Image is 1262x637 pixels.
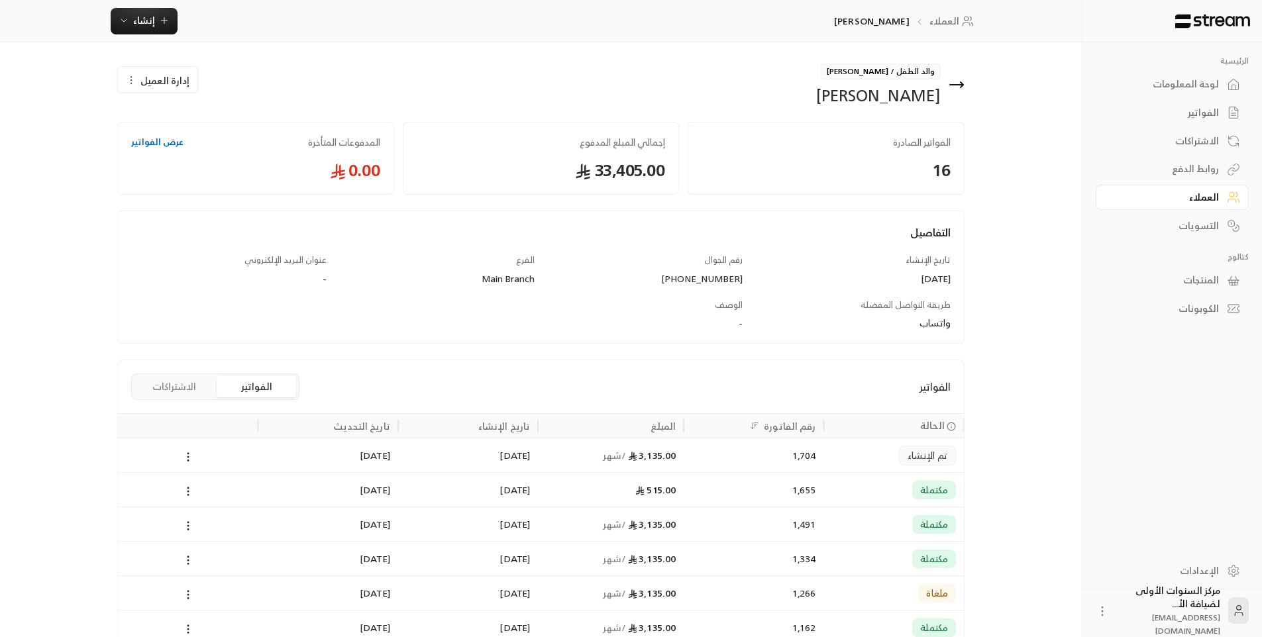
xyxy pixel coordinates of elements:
[266,542,390,575] div: [DATE]
[692,507,815,541] div: 1,491
[920,621,948,634] span: مكتملة
[834,15,910,28] p: [PERSON_NAME]
[1096,72,1249,97] a: لوحة المعلومات
[516,252,535,268] span: الفرع
[118,67,197,93] button: إدارة العميل
[603,550,626,567] span: / شهر
[546,473,676,507] div: 515.00
[1096,558,1249,583] a: الإعدادات
[603,585,626,601] span: / شهر
[908,449,947,462] span: تم الإنشاء
[134,376,214,397] button: الاشتراكات
[1096,156,1249,182] a: روابط الدفع
[266,473,390,507] div: [DATE]
[131,160,380,181] span: 0.00
[603,516,626,532] span: / شهر
[603,619,626,636] span: / شهر
[308,136,380,149] span: المدفوعات المتأخرة
[546,438,676,472] div: 3,135.00
[715,297,743,313] span: الوصف
[131,136,184,149] a: عرض الفواتير
[919,379,951,395] span: الفواتير
[755,272,951,285] div: [DATE]
[406,542,530,575] div: [DATE]
[702,136,951,149] span: الفواتير الصادرة
[920,315,951,331] span: واتساب
[546,507,676,541] div: 3,135.00
[920,418,945,432] span: الحالة
[217,376,296,397] button: الفواتير
[1096,296,1249,322] a: الكوبونات
[406,507,530,541] div: [DATE]
[339,317,743,330] div: -
[111,8,178,34] button: إنشاء
[861,297,951,313] span: طريقة التواصل المفضلة
[920,518,948,531] span: مكتملة
[1096,268,1249,293] a: المنتجات
[333,418,390,434] div: تاريخ التحديث
[692,542,815,575] div: 1,334
[1117,584,1220,637] div: مركز السنوات الأولى لضيافة الأ...
[1096,185,1249,211] a: العملاء
[1096,213,1249,238] a: التسويات
[1096,56,1249,66] p: الرئيسية
[117,122,394,195] a: المدفوعات المتأخرةعرض الفواتير0.00
[1112,302,1219,315] div: الكوبونات
[546,542,676,575] div: 3,135.00
[131,272,327,285] div: -
[1112,77,1219,91] div: لوحة المعلومات
[339,272,535,285] div: Main Branch
[1096,100,1249,126] a: الفواتير
[417,160,666,181] span: 33,405.00
[929,15,978,28] a: العملاء
[266,576,390,610] div: [DATE]
[140,73,189,87] span: إدارة العميل
[603,447,626,464] span: / شهر
[244,252,327,268] span: عنوان البريد الإلكتروني
[417,136,666,149] span: إجمالي المبلغ المدفوع
[920,483,948,497] span: مكتملة
[1174,14,1251,28] img: Logo
[821,64,941,79] span: والد الطفل / [PERSON_NAME]
[906,252,951,268] span: تاريخ الإنشاء
[1096,252,1249,262] p: كتالوج
[692,473,815,507] div: 1,655
[133,12,155,28] span: إنشاء
[692,576,815,610] div: 1,266
[702,160,951,181] span: 16
[1112,273,1219,287] div: المنتجات
[266,507,390,541] div: [DATE]
[926,587,948,600] span: ملغاة
[816,85,941,106] div: [PERSON_NAME]
[478,418,530,434] div: تاريخ الإنشاء
[1096,128,1249,154] a: الاشتراكات
[747,418,762,434] button: Sort
[1112,219,1219,232] div: التسويات
[764,418,815,434] div: رقم الفاتورة
[1112,162,1219,175] div: روابط الدفع
[406,438,530,472] div: [DATE]
[547,272,743,285] div: [PHONE_NUMBER]
[1112,564,1219,577] div: الإعدادات
[406,473,530,507] div: [DATE]
[692,438,815,472] div: 1,704
[406,576,530,610] div: [DATE]
[651,418,676,434] div: المبلغ
[704,252,743,268] span: رقم الجوال
[1112,191,1219,204] div: العملاء
[546,576,676,610] div: 3,135.00
[1112,106,1219,119] div: الفواتير
[834,15,978,28] nav: breadcrumb
[266,438,390,472] div: [DATE]
[1112,134,1219,148] div: الاشتراكات
[910,223,951,242] span: التفاصيل
[920,552,948,565] span: مكتملة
